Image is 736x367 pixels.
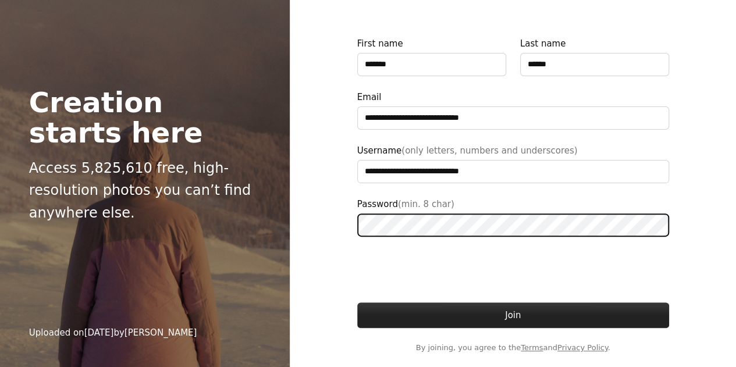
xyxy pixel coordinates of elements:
[357,144,669,183] label: Username
[357,37,506,76] label: First name
[520,37,669,76] label: Last name
[357,106,669,130] input: Email
[357,302,669,328] button: Join
[84,327,114,338] time: February 20, 2025 at 12:10:00 AM GMT
[29,157,261,224] p: Access 5,825,610 free, high-resolution photos you can’t find anywhere else.
[29,87,261,148] h2: Creation starts here
[398,199,454,209] span: (min. 8 char)
[357,213,669,237] input: Password(min. 8 char)
[29,326,197,340] div: Uploaded on by [PERSON_NAME]
[357,160,669,183] input: Username(only letters, numbers and underscores)
[520,53,669,76] input: Last name
[401,145,577,156] span: (only letters, numbers and underscores)
[357,53,506,76] input: First name
[357,90,669,130] label: Email
[521,343,543,352] a: Terms
[357,197,669,237] label: Password
[357,342,669,354] span: By joining, you agree to the and .
[557,343,608,352] a: Privacy Policy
